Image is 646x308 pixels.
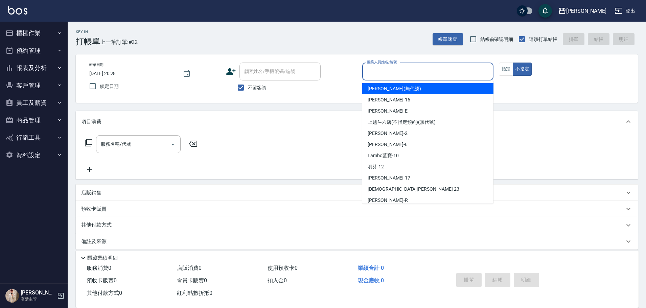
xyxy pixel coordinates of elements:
div: [PERSON_NAME] [566,7,606,15]
p: 備註及來源 [81,238,107,245]
span: 鎖定日期 [100,83,119,90]
span: [PERSON_NAME] -R [368,197,408,204]
span: [PERSON_NAME] -17 [368,174,410,182]
button: 商品管理 [3,112,65,129]
span: 紅利點數折抵 0 [177,290,212,296]
p: 店販銷售 [81,189,101,196]
button: 預約管理 [3,42,65,60]
span: 會員卡販賣 0 [177,277,207,284]
button: 客戶管理 [3,77,65,94]
span: 上一筆訂單:#22 [100,38,138,46]
span: 店販消費 0 [177,265,202,271]
span: [PERSON_NAME] -6 [368,141,408,148]
span: 預收卡販賣 0 [87,277,117,284]
button: 員工及薪資 [3,94,65,112]
label: 服務人員姓名/編號 [367,60,397,65]
span: [PERSON_NAME] -2 [368,130,408,137]
p: 項目消費 [81,118,101,125]
span: [PERSON_NAME] (無代號) [368,85,421,92]
button: 登出 [612,5,638,17]
p: 其他付款方式 [81,221,115,229]
span: 使用預收卡 0 [268,265,298,271]
span: 上越斗六店(不指定預約) (無代號) [368,119,436,126]
span: Lambo藍寶 -10 [368,152,399,159]
div: 預收卡販賣 [76,201,638,217]
span: 結帳前確認明細 [480,36,513,43]
div: 店販銷售 [76,185,638,201]
p: 高階主管 [21,296,55,302]
button: 資料設定 [3,146,65,164]
img: Person [5,289,19,303]
span: 現金應收 0 [358,277,384,284]
span: 其他付款方式 0 [87,290,122,296]
button: [PERSON_NAME] [555,4,609,18]
button: 不指定 [513,63,532,76]
span: [PERSON_NAME] -16 [368,96,410,103]
button: Choose date, selected date is 2025-08-23 [179,66,195,82]
span: 服務消費 0 [87,265,111,271]
button: 指定 [499,63,513,76]
h5: [PERSON_NAME] [21,289,55,296]
p: 隱藏業績明細 [87,255,118,262]
button: 帳單速查 [433,33,463,46]
button: 報表及分析 [3,59,65,77]
button: Open [167,139,178,150]
div: 其他付款方式 [76,217,638,233]
input: YYYY/MM/DD hh:mm [89,68,176,79]
div: 項目消費 [76,111,638,133]
button: save [538,4,552,18]
button: 櫃檯作業 [3,24,65,42]
h2: Key In [76,30,100,34]
span: 連續打單結帳 [529,36,557,43]
span: 不留客資 [248,84,267,91]
span: [DEMOGRAPHIC_DATA][PERSON_NAME] -23 [368,186,459,193]
h3: 打帳單 [76,37,100,46]
label: 帳單日期 [89,62,103,67]
span: 扣入金 0 [268,277,287,284]
img: Logo [8,6,27,15]
button: 行銷工具 [3,129,65,146]
span: [PERSON_NAME] -E [368,108,408,115]
p: 預收卡販賣 [81,206,107,213]
span: 業績合計 0 [358,265,384,271]
div: 備註及來源 [76,233,638,250]
span: 明芬 -12 [368,163,384,170]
